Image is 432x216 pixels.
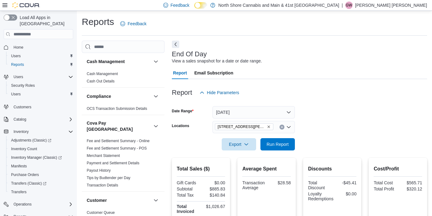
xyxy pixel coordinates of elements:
h3: Compliance [87,93,111,99]
a: Inventory Count [9,145,40,153]
span: Cash Management [87,71,118,76]
button: Security Roles [6,81,76,90]
div: $1,026.67 [202,204,225,209]
span: Customers [14,105,31,110]
div: Total Profit [374,186,397,191]
button: Users [11,73,26,81]
span: Catalog [14,117,26,122]
button: Customer [87,197,151,203]
a: Users [9,52,23,60]
button: Run Report [260,138,295,150]
span: Home [14,45,23,50]
span: Load All Apps in [GEOGRAPHIC_DATA] [17,14,73,27]
a: Fee and Settlement Summary - POS [87,146,147,150]
span: Purchase Orders [9,171,73,178]
a: Customer Queue [87,210,115,215]
button: Hide Parameters [197,86,242,99]
div: View a sales snapshot for a date or date range. [172,58,262,64]
span: Export [225,138,252,150]
a: Transfers [9,188,29,196]
span: Manifests [9,162,73,170]
span: Operations [14,202,32,207]
div: $565.71 [399,180,422,185]
button: Users [6,52,76,60]
button: Home [1,43,76,52]
h2: Discounts [308,165,357,173]
div: Griffin Wright [345,2,353,9]
span: [STREET_ADDRESS][PERSON_NAME] [218,124,266,130]
span: Adjustments (Classic) [11,138,51,143]
button: Inventory [1,127,76,136]
span: Feedback [171,2,189,8]
a: Cash Out Details [87,79,115,83]
span: Transfers (Classic) [9,180,73,187]
button: Compliance [87,93,151,99]
span: GW [346,2,352,9]
span: Users [14,74,23,79]
div: Total Discount [308,180,331,190]
a: Payment and Settlement Details [87,161,139,165]
div: Compliance [82,105,164,115]
span: Transfers [9,188,73,196]
button: Compliance [152,93,160,100]
button: Catalog [11,116,29,123]
div: Transaction Average [242,180,265,190]
a: Cash Management [87,72,118,76]
h3: Cash Management [87,58,125,65]
a: Inventory Manager (Classic) [6,153,76,162]
span: OCS Transaction Submission Details [87,106,147,111]
h3: End Of Day [172,50,207,58]
div: Cova Pay [GEOGRAPHIC_DATA] [82,137,164,191]
span: Tips by Budtender per Day [87,175,130,180]
a: Manifests [9,162,29,170]
button: Remove 1520 Barrow St. from selection in this group [267,125,271,129]
button: Operations [1,200,76,209]
div: Subtotal [177,186,200,191]
h3: Report [172,89,192,96]
span: Report [173,67,187,79]
img: Cova [12,2,40,8]
span: Run Report [267,141,289,147]
h1: Reports [82,16,114,28]
button: Clear input [279,125,284,130]
div: Loyalty Redemptions [308,191,334,201]
div: $140.84 [202,193,225,198]
span: Inventory [14,129,29,134]
span: Reports [9,61,73,68]
label: Locations [172,123,189,128]
span: Cash Out Details [87,79,115,84]
span: Transfers (Classic) [11,181,46,186]
h2: Total Sales ($) [177,165,225,173]
span: Security Roles [9,82,73,89]
button: Next [172,41,179,48]
div: Cash Management [82,70,164,87]
button: Open list of options [286,125,291,130]
a: Home [11,44,26,51]
span: Home [11,43,73,51]
a: Purchase Orders [9,171,42,178]
p: | [342,2,343,9]
span: Transfers [11,190,26,194]
button: Reports [6,60,76,69]
span: Inventory [11,128,73,135]
div: $885.83 [202,186,225,191]
div: Total Cost [374,180,397,185]
div: Total Tax [177,193,200,198]
span: 1520 Barrow St. [215,123,273,130]
button: Customer [152,197,160,204]
button: Cova Pay [GEOGRAPHIC_DATA] [87,120,151,132]
button: Inventory Count [6,145,76,153]
strong: Total Invoiced [177,204,194,214]
a: Security Roles [9,82,37,89]
span: Reports [11,62,24,67]
label: Date Range [172,109,194,114]
button: [DATE] [212,106,295,118]
span: Users [9,52,73,60]
span: Inventory Count [9,145,73,153]
input: Dark Mode [194,2,207,9]
a: Customers [11,103,34,111]
a: Payout History [87,168,111,173]
button: Cash Management [87,58,151,65]
span: Inventory Manager (Classic) [11,155,62,160]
